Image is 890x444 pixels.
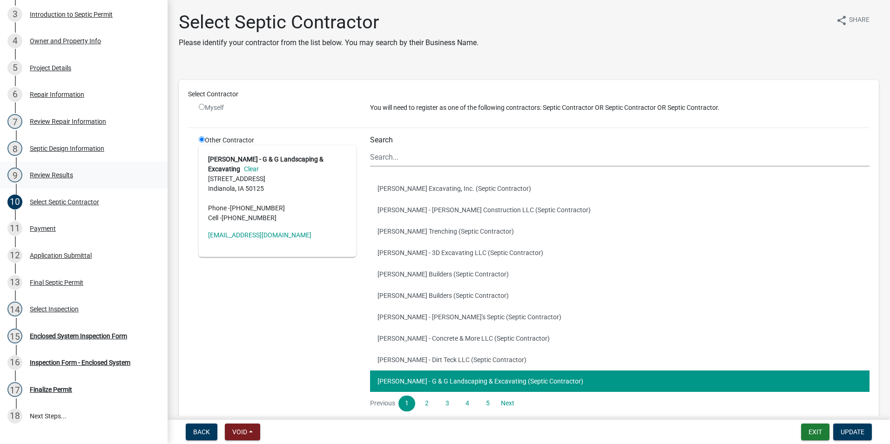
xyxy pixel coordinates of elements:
button: [PERSON_NAME] Builders (Septic Contractor) [370,285,870,306]
span: [PHONE_NUMBER] [222,214,276,222]
span: [PHONE_NUMBER] [230,204,285,212]
a: Next [499,396,516,411]
abbr: Phone - [208,204,230,212]
button: [PERSON_NAME] Trenching (Septic Contractor) [370,221,870,242]
span: Back [193,428,210,436]
div: Inspection Form - Enclosed System [30,359,130,366]
button: [PERSON_NAME] - Dirt Teck LLC (Septic Contractor) [370,349,870,370]
a: 2 [418,396,435,411]
div: Select Contractor [181,89,877,99]
button: shareShare [829,11,877,29]
a: [EMAIL_ADDRESS][DOMAIN_NAME] [208,231,311,239]
div: Review Repair Information [30,118,106,125]
span: Void [232,428,247,436]
div: 10 [7,195,22,209]
input: Search... [370,148,870,167]
div: 12 [7,248,22,263]
div: Payment [30,225,56,232]
div: Other Contractor [192,135,363,434]
i: share [836,15,847,26]
span: Update [841,428,864,436]
div: 3 [7,7,22,22]
p: You will need to register as one of the following contractors: Septic Contractor OR Septic Contra... [370,103,870,113]
div: 15 [7,329,22,343]
div: Review Results [30,172,73,178]
div: 5 [7,61,22,75]
button: Void [225,424,260,440]
button: [PERSON_NAME] - [PERSON_NAME] Construction LLC (Septic Contractor) [370,199,870,221]
a: 3 [439,396,456,411]
div: 8 [7,141,22,156]
button: [PERSON_NAME] - [PERSON_NAME]'s Septic (Septic Contractor) [370,306,870,328]
div: Repair Information [30,91,84,98]
div: 6 [7,87,22,102]
div: Select Septic Contractor [30,199,99,205]
div: 4 [7,34,22,48]
div: Select Inspection [30,306,79,312]
p: Please identify your contractor from the list below. You may search by their Business Name. [179,37,479,48]
button: Update [833,424,872,440]
a: 5 [479,396,496,411]
div: 18 [7,409,22,424]
address: [STREET_ADDRESS] Indianola, IA 50125 [208,155,347,223]
button: Exit [801,424,829,440]
abbr: Cell - [208,214,222,222]
div: Myself [199,103,356,113]
div: 17 [7,382,22,397]
button: [PERSON_NAME] Builders (Septic Contractor) [370,263,870,285]
a: 4 [459,396,476,411]
button: [PERSON_NAME] Excavating, Inc. (Septic Contractor) [370,178,870,199]
button: [PERSON_NAME] - Concrete & More LLC (Septic Contractor) [370,328,870,349]
div: Application Submittal [30,252,92,259]
button: [PERSON_NAME] - 3D Excavating LLC (Septic Contractor) [370,242,870,263]
nav: Page navigation [370,396,870,411]
div: Enclosed System Inspection Form [30,333,127,339]
div: 16 [7,355,22,370]
label: Search [370,136,393,144]
div: Project Details [30,65,71,71]
div: 7 [7,114,22,129]
div: Septic Design Information [30,145,104,152]
div: 11 [7,221,22,236]
a: 1 [398,396,415,411]
div: Finalize Permit [30,386,72,393]
span: Share [849,15,870,26]
strong: [PERSON_NAME] - G & G Landscaping & Excavating [208,155,324,173]
div: Final Septic Permit [30,279,83,286]
div: 14 [7,302,22,316]
h1: Select Septic Contractor [179,11,479,34]
div: Owner and Property Info [30,38,101,44]
div: Introduction to Septic Permit [30,11,113,18]
button: [PERSON_NAME] - G & G Landscaping & Excavating (Septic Contractor) [370,370,870,392]
a: Clear [240,165,259,173]
div: 9 [7,168,22,182]
div: 13 [7,275,22,290]
button: Back [186,424,217,440]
